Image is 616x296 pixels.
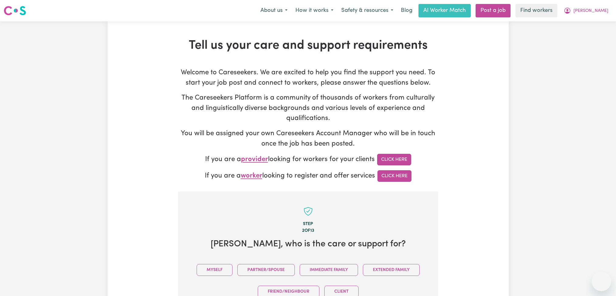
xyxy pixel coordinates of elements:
[300,264,358,276] button: Immediate Family
[178,154,438,165] p: If you are a looking for workers for your clients
[178,129,438,149] p: You will be assigned your own Careseekers Account Manager who will be in touch once the job has b...
[363,264,420,276] button: Extended Family
[418,4,471,17] a: AI Worker Match
[515,4,557,17] a: Find workers
[188,227,428,234] div: 2 of 13
[560,4,612,17] button: My Account
[592,272,611,291] iframe: Button to launch messaging window
[197,264,232,276] button: Myself
[241,156,268,163] span: provider
[178,68,438,88] p: Welcome to Careseekers. We are excited to help you find the support you need. To start your job p...
[337,4,397,17] button: Safety & resources
[256,4,291,17] button: About us
[397,4,416,17] a: Blog
[178,170,438,182] p: If you are a looking to register and offer services
[4,4,26,18] a: Careseekers logo
[241,173,262,180] span: worker
[476,4,511,17] a: Post a job
[4,5,26,16] img: Careseekers logo
[178,38,438,53] h1: Tell us your care and support requirements
[178,93,438,124] p: The Careseekers Platform is a community of thousands of workers from culturally and linguisticall...
[188,221,428,227] div: Step
[291,4,337,17] button: How it works
[188,239,428,249] h2: [PERSON_NAME] , who is the care or support for?
[573,8,608,14] span: [PERSON_NAME]
[237,264,295,276] button: Partner/Spouse
[377,170,411,182] a: Click Here
[377,154,411,165] a: Click Here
